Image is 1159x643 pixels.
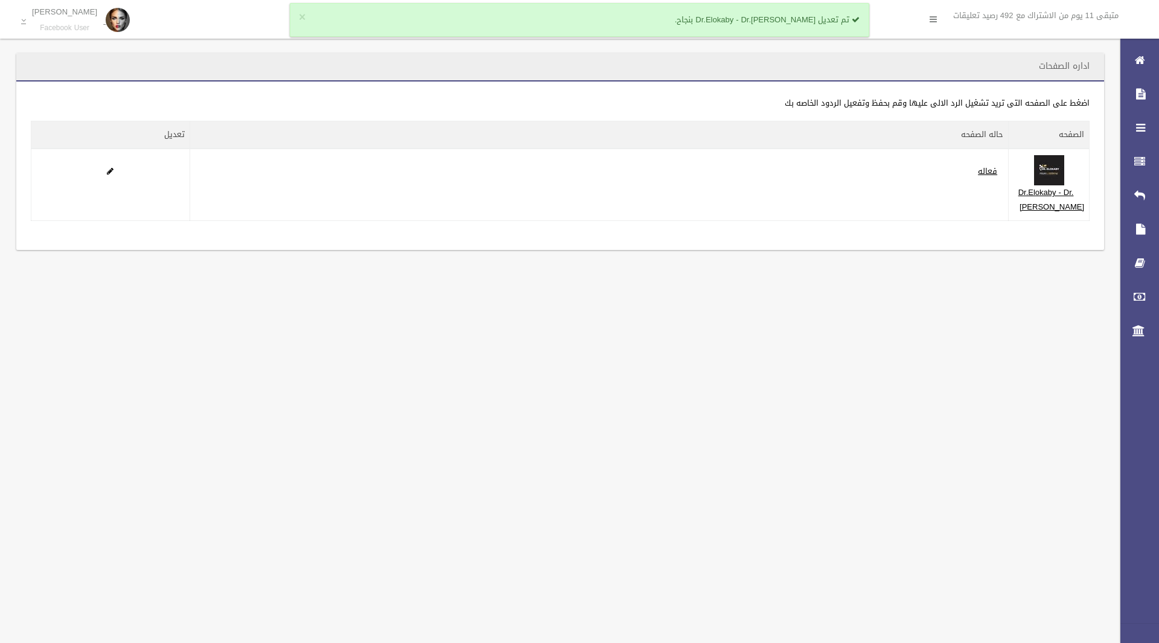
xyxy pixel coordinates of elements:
div: اضغط على الصفحه التى تريد تشغيل الرد الالى عليها وقم بحفظ وتفعيل الردود الخاصه بك [31,96,1090,110]
a: Edit [107,164,113,179]
th: الصفحه [1009,121,1090,149]
a: Edit [1034,164,1064,179]
button: × [299,11,305,24]
th: تعديل [31,121,190,149]
p: [PERSON_NAME] [32,7,97,16]
a: فعاله [978,164,997,179]
small: Facebook User [32,24,97,33]
a: Dr.Elokaby - Dr.[PERSON_NAME] [1018,185,1084,214]
div: تم تعديل Dr.Elokaby - Dr.[PERSON_NAME] بنجاح. [290,3,869,37]
header: اداره الصفحات [1024,54,1104,78]
th: حاله الصفحه [190,121,1008,149]
img: 550726183_122103544245022608_1795566891077927605_n.jpg [1034,155,1064,185]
